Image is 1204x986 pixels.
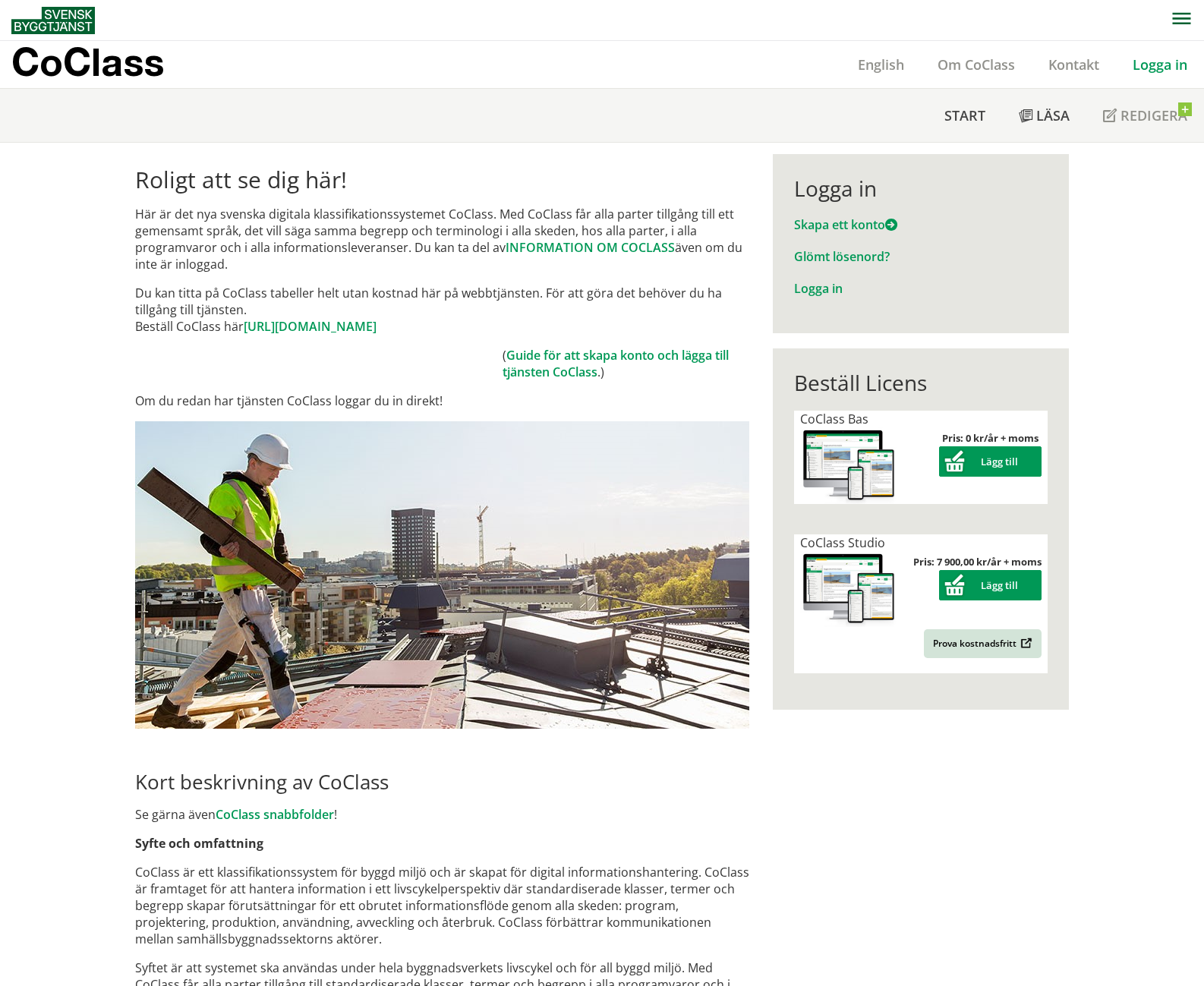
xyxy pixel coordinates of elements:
[913,555,1042,569] strong: Pris: 7 900,00 kr/år + moms
[135,392,749,409] p: Om du redan har tjänsten CoClass loggar du in direkt!
[244,318,377,335] a: [URL][DOMAIN_NAME]
[135,770,749,794] h2: Kort beskrivning av CoClass
[939,578,1042,592] a: Lägg till
[135,166,749,194] h1: Roligt att se dig här!
[1002,89,1086,142] a: Läsa
[939,570,1042,600] button: Lägg till
[1116,55,1204,74] a: Logga in
[939,446,1042,477] button: Lägg till
[841,55,921,74] a: English
[503,347,749,380] td: ( .)
[794,175,1047,201] div: Logga in
[921,55,1032,74] a: Om CoClass
[11,7,95,34] img: Svensk Byggtjänst
[800,427,897,504] img: coclass-license.jpg
[924,629,1042,658] a: Prova kostnadsfritt
[503,347,729,380] a: Guide för att skapa konto och lägga till tjänsten CoClass
[794,248,890,265] a: Glömt lösenord?
[944,106,985,124] span: Start
[1032,55,1116,74] a: Kontakt
[1018,638,1032,649] img: Outbound.png
[11,53,164,71] p: CoClass
[135,421,749,729] img: login.jpg
[939,455,1042,468] a: Lägg till
[135,864,749,947] p: CoClass är ett klassifikationssystem för byggd miljö och är skapat för digital informationshanter...
[1036,106,1070,124] span: Läsa
[135,206,749,272] p: Här är det nya svenska digitala klassifikationssystemet CoClass. Med CoClass får alla parter till...
[928,89,1002,142] a: Start
[800,551,897,628] img: coclass-license.jpg
[135,285,749,335] p: Du kan titta på CoClass tabeller helt utan kostnad här på webbtjänsten. För att göra det behöver ...
[11,41,197,88] a: CoClass
[135,806,749,823] p: Se gärna även !
[794,280,843,297] a: Logga in
[135,835,263,852] strong: Syfte och omfattning
[794,216,897,233] a: Skapa ett konto
[800,534,885,551] span: CoClass Studio
[800,411,868,427] span: CoClass Bas
[506,239,675,256] a: INFORMATION OM COCLASS
[216,806,334,823] a: CoClass snabbfolder
[942,431,1039,445] strong: Pris: 0 kr/år + moms
[794,370,1047,395] div: Beställ Licens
